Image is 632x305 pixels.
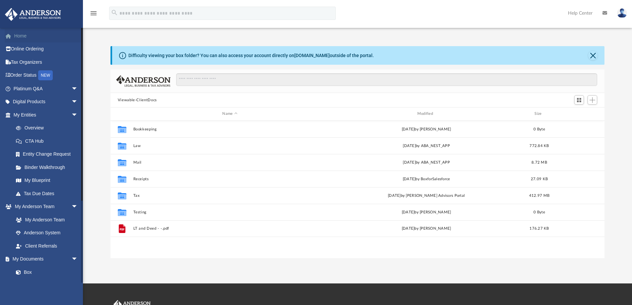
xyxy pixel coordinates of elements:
input: Search files and folders [176,73,597,86]
a: CTA Hub [9,134,88,148]
a: My Entitiesarrow_drop_down [5,108,88,121]
button: Receipts [133,177,326,181]
a: Platinum Q&Aarrow_drop_down [5,82,88,95]
button: Viewable-ClientDocs [118,97,157,103]
button: Testing [133,210,326,214]
div: [DATE] by ABA_NEST_APP [329,143,523,149]
div: [DATE] by BoxforSalesforce [329,176,523,182]
span: arrow_drop_down [71,108,85,122]
div: Name [133,111,326,117]
div: NEW [38,70,53,80]
img: User Pic [617,8,627,18]
div: Size [526,111,552,117]
div: Modified [329,111,523,117]
div: [DATE] by [PERSON_NAME] Advisors Portal [329,192,523,198]
a: menu [90,13,98,17]
a: Order StatusNEW [5,69,88,82]
a: Online Ordering [5,42,88,56]
span: 0 Byte [533,210,545,214]
button: Bookkeeping [133,127,326,131]
img: Anderson Advisors Platinum Portal [3,8,63,21]
div: id [555,111,602,117]
div: [DATE] by [PERSON_NAME] [329,226,523,232]
button: Tax [133,193,326,198]
a: My Anderson Team [9,213,81,226]
a: Digital Productsarrow_drop_down [5,95,88,109]
a: Overview [9,121,88,135]
span: 772.84 KB [529,144,549,147]
span: arrow_drop_down [71,95,85,109]
div: [DATE] by [PERSON_NAME] [329,126,523,132]
a: [DOMAIN_NAME] [294,53,330,58]
a: Meeting Minutes [9,279,85,292]
a: Home [5,29,88,42]
a: Box [9,266,81,279]
div: grid [110,121,605,258]
a: Tax Organizers [5,55,88,69]
span: arrow_drop_down [71,253,85,266]
div: Difficulty viewing your box folder? You can also access your account directly on outside of the p... [128,52,374,59]
a: Entity Change Request [9,148,88,161]
i: menu [90,9,98,17]
a: My Blueprint [9,174,85,187]
a: Anderson System [9,226,85,240]
button: LT and Deed - -.pdf [133,226,326,231]
span: 0 Byte [533,127,545,131]
span: arrow_drop_down [71,200,85,214]
span: arrow_drop_down [71,82,85,96]
a: Binder Walkthrough [9,161,88,174]
span: 412.97 MB [529,193,549,197]
button: Add [588,95,597,105]
a: My Anderson Teamarrow_drop_down [5,200,85,213]
button: Law [133,144,326,148]
span: 27.09 KB [531,177,548,181]
a: My Documentsarrow_drop_down [5,253,85,266]
button: Switch to Grid View [574,95,584,105]
a: Client Referrals [9,239,85,253]
span: 8.72 MB [531,160,547,164]
div: [DATE] by [PERSON_NAME] [329,209,523,215]
button: Mail [133,160,326,165]
a: Tax Due Dates [9,187,88,200]
i: search [111,9,118,16]
div: id [113,111,130,117]
button: Close [588,51,597,60]
div: [DATE] by ABA_NEST_APP [329,159,523,165]
span: 176.27 KB [529,227,549,230]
